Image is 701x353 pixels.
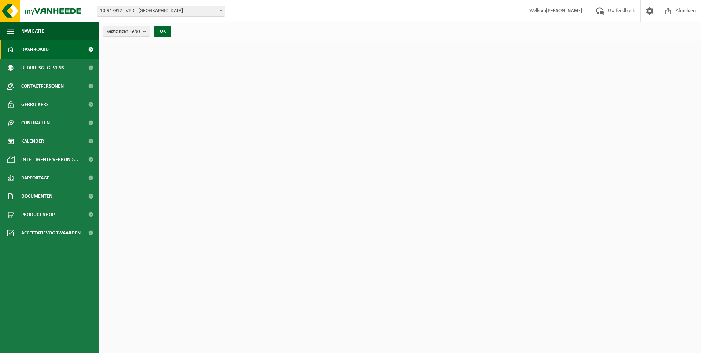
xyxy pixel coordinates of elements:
button: OK [154,26,171,37]
span: Kalender [21,132,44,150]
span: Navigatie [21,22,44,40]
span: 10-947912 - VPD - ASSE [97,6,225,16]
span: Intelligente verbond... [21,150,78,169]
span: Dashboard [21,40,49,59]
span: Documenten [21,187,52,205]
span: Bedrijfsgegevens [21,59,64,77]
span: Product Shop [21,205,55,224]
count: (9/9) [130,29,140,34]
button: Vestigingen(9/9) [103,26,150,37]
span: 10-947912 - VPD - ASSE [97,6,225,17]
span: Acceptatievoorwaarden [21,224,81,242]
strong: [PERSON_NAME] [546,8,583,14]
span: Contracten [21,114,50,132]
span: Contactpersonen [21,77,64,95]
span: Vestigingen [107,26,140,37]
span: Gebruikers [21,95,49,114]
span: Rapportage [21,169,49,187]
